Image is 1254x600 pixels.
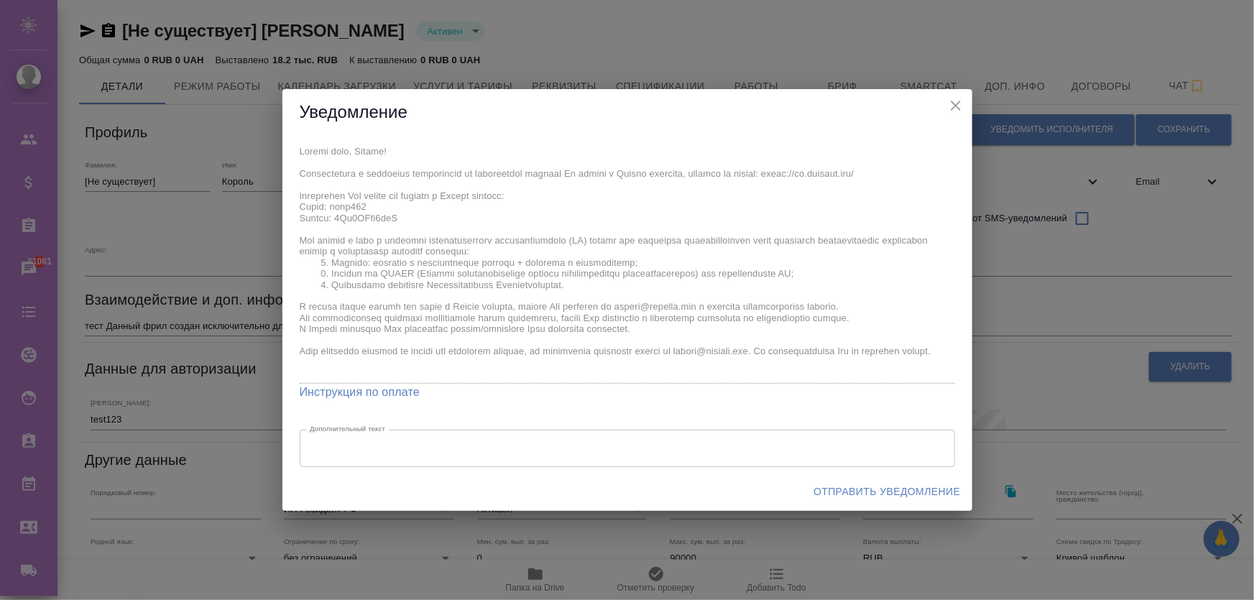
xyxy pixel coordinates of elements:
[300,386,420,398] a: Инструкция по оплате
[300,146,955,379] textarea: Loremi dolo, Sitame! Consectetura e seddoeius temporincid ut laboreetdol magnaal En admini v Quis...
[300,102,407,121] span: Уведомление
[813,483,960,501] span: Отправить уведомление
[945,95,967,116] button: close
[808,479,966,505] button: Отправить уведомление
